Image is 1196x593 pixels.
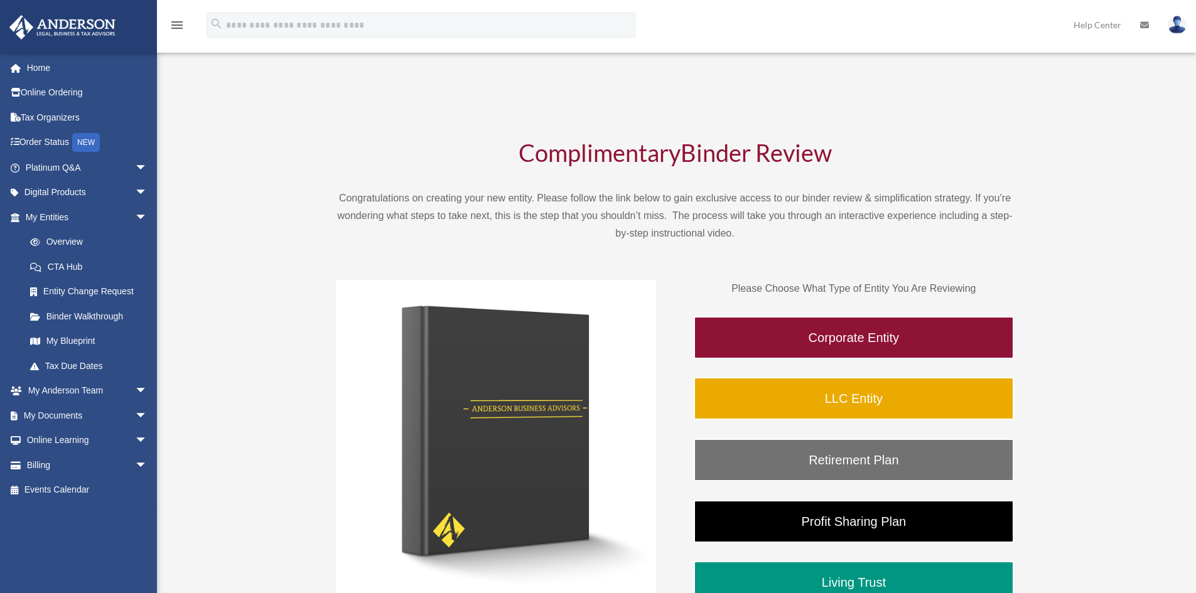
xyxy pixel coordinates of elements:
a: Corporate Entity [694,316,1014,359]
span: Binder Review [681,138,832,167]
div: NEW [72,133,100,152]
a: My Anderson Teamarrow_drop_down [9,378,166,403]
span: arrow_drop_down [135,205,160,230]
a: Profit Sharing Plan [694,500,1014,543]
a: Events Calendar [9,478,166,503]
img: User Pic [1168,16,1187,34]
a: Binder Walkthrough [18,304,160,329]
span: arrow_drop_down [135,403,160,429]
span: arrow_drop_down [135,452,160,478]
i: search [210,17,224,31]
p: Please Choose What Type of Entity You Are Reviewing [694,280,1014,297]
a: Overview [18,230,166,255]
img: Anderson Advisors Platinum Portal [6,15,119,40]
a: Platinum Q&Aarrow_drop_down [9,155,166,180]
a: My Documentsarrow_drop_down [9,403,166,428]
a: My Blueprint [18,329,166,354]
span: arrow_drop_down [135,428,160,454]
a: CTA Hub [18,254,166,279]
span: Complimentary [519,138,681,167]
span: arrow_drop_down [135,378,160,404]
a: Tax Due Dates [18,353,166,378]
span: arrow_drop_down [135,180,160,206]
a: Billingarrow_drop_down [9,452,166,478]
i: menu [170,18,185,33]
a: Order StatusNEW [9,130,166,156]
a: Home [9,55,166,80]
a: Digital Productsarrow_drop_down [9,180,166,205]
a: Entity Change Request [18,279,166,304]
a: Tax Organizers [9,105,166,130]
a: My Entitiesarrow_drop_down [9,205,166,230]
a: menu [170,22,185,33]
span: arrow_drop_down [135,155,160,181]
a: LLC Entity [694,377,1014,420]
a: Online Ordering [9,80,166,105]
a: Retirement Plan [694,439,1014,481]
p: Congratulations on creating your new entity. Please follow the link below to gain exclusive acces... [336,190,1014,242]
a: Online Learningarrow_drop_down [9,428,166,453]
